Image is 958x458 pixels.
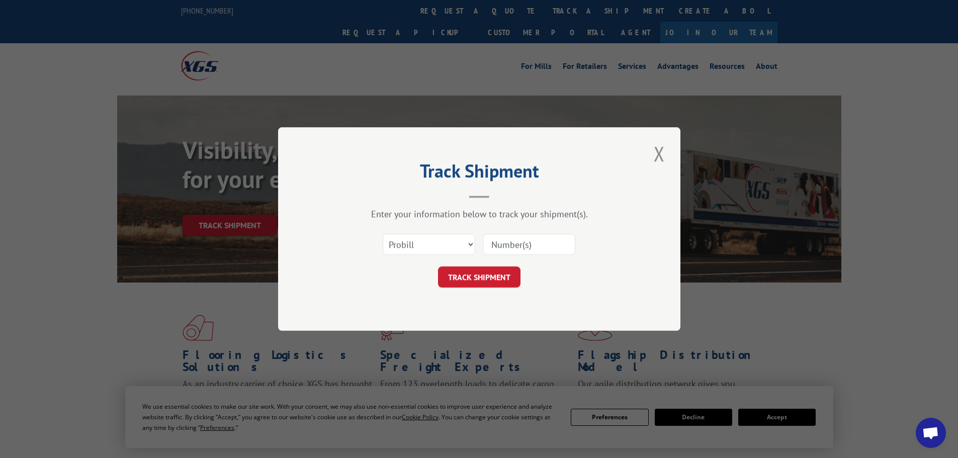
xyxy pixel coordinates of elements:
h2: Track Shipment [328,164,630,183]
a: Open chat [916,418,946,448]
button: TRACK SHIPMENT [438,266,520,288]
input: Number(s) [483,234,575,255]
div: Enter your information below to track your shipment(s). [328,208,630,220]
button: Close modal [651,140,668,167]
